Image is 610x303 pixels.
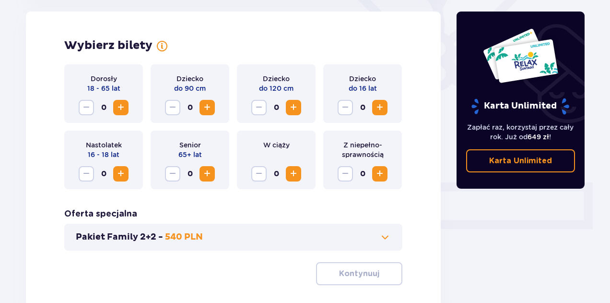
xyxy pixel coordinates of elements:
[470,98,570,115] p: Karta Unlimited
[349,74,376,84] p: Dziecko
[79,100,94,115] button: Zmniejsz
[88,150,119,159] p: 16 - 18 lat
[176,74,203,84] p: Dziecko
[76,231,163,243] p: Pakiet Family 2+2 -
[179,140,201,150] p: Senior
[76,231,391,243] button: Pakiet Family 2+2 -540 PLN
[355,166,370,182] span: 0
[178,150,202,159] p: 65+ lat
[79,166,94,182] button: Zmniejsz
[286,166,301,182] button: Zwiększ
[165,231,203,243] p: 540 PLN
[199,100,215,115] button: Zwiększ
[113,166,129,182] button: Zwiększ
[489,156,552,166] p: Karta Unlimited
[528,133,549,141] span: 649 zł
[338,100,353,115] button: Zmniejsz
[316,262,402,285] button: Kontynuuj
[286,100,301,115] button: Zwiększ
[113,100,129,115] button: Zwiększ
[86,140,122,150] p: Nastolatek
[263,140,290,150] p: W ciąży
[482,28,559,84] img: Dwie karty całoroczne do Suntago z napisem 'UNLIMITED RELAX', na białym tle z tropikalnymi liśćmi...
[339,268,379,279] p: Kontynuuj
[182,166,198,182] span: 0
[349,84,377,93] p: do 16 lat
[64,38,152,53] h2: Wybierz bilety
[96,166,111,182] span: 0
[259,84,293,93] p: do 120 cm
[199,166,215,182] button: Zwiększ
[269,100,284,115] span: 0
[91,74,117,84] p: Dorosły
[165,100,180,115] button: Zmniejsz
[251,166,267,182] button: Zmniejsz
[64,208,137,220] h3: Oferta specjalna
[96,100,111,115] span: 0
[466,122,575,142] p: Zapłać raz, korzystaj przez cały rok. Już od !
[372,100,387,115] button: Zwiększ
[269,166,284,182] span: 0
[87,84,120,93] p: 18 - 65 lat
[263,74,290,84] p: Dziecko
[165,166,180,182] button: Zmniejsz
[372,166,387,182] button: Zwiększ
[355,100,370,115] span: 0
[338,166,353,182] button: Zmniejsz
[174,84,206,93] p: do 90 cm
[466,149,575,172] a: Karta Unlimited
[182,100,198,115] span: 0
[331,140,394,159] p: Z niepełno­sprawnością
[251,100,267,115] button: Zmniejsz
